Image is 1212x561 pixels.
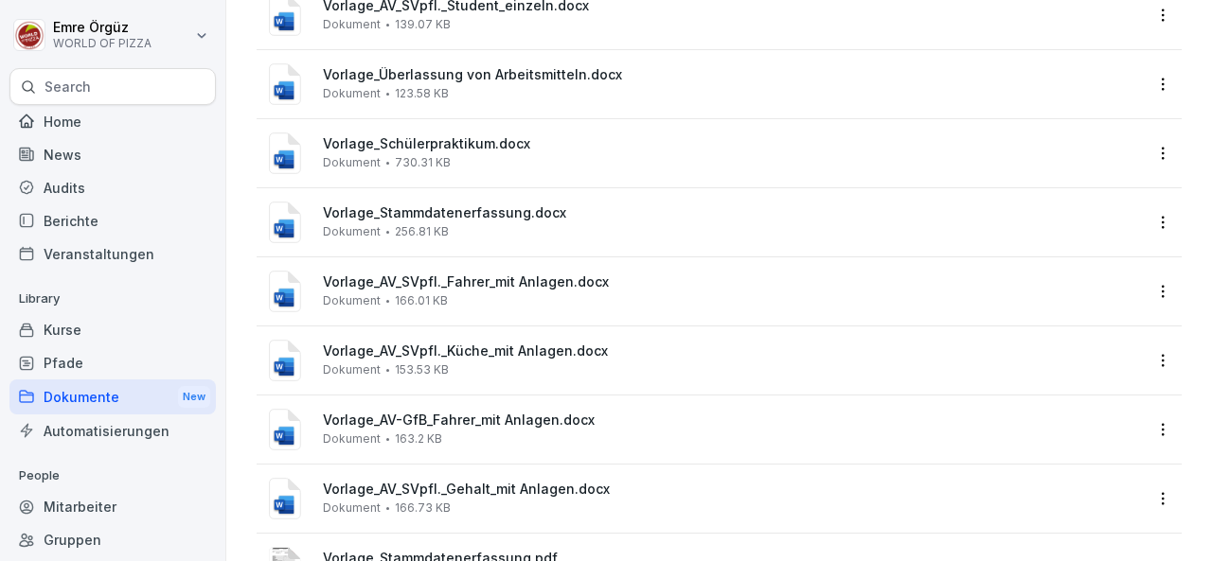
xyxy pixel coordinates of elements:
span: 166.01 KB [395,294,448,307]
p: Emre Örgüz [53,20,151,36]
span: Vorlage_Stammdatenerfassung.docx [323,205,1142,221]
a: Mitarbeiter [9,490,216,523]
span: Vorlage_AV_SVpfl._Fahrer_mit Anlagen.docx [323,274,1142,290]
a: DokumenteNew [9,379,216,414]
span: 166.73 KB [395,501,451,515]
span: Dokument [323,87,381,100]
a: Home [9,105,216,138]
a: Automatisierungen [9,414,216,447]
span: Dokument [323,294,381,307]
span: Dokument [323,363,381,377]
a: Berichte [9,204,216,237]
p: People [9,461,216,491]
p: Library [9,284,216,314]
span: Dokument [323,156,381,169]
span: Dokument [323,18,381,31]
span: Dokument [323,225,381,238]
a: Veranstaltungen [9,237,216,271]
span: Vorlage_Schülerpraktikum.docx [323,136,1142,152]
span: Vorlage_AV_SVpfl._Gehalt_mit Anlagen.docx [323,482,1142,498]
span: 163.2 KB [395,432,442,446]
span: Vorlage_AV_SVpfl._Küche_mit Anlagen.docx [323,343,1142,359]
span: 153.53 KB [395,363,449,377]
span: 256.81 KB [395,225,449,238]
p: WORLD OF PIZZA [53,37,151,50]
a: News [9,138,216,171]
div: Dokumente [9,379,216,414]
span: Vorlage_Überlassung von Arbeitsmitteln.docx [323,67,1142,83]
a: Gruppen [9,523,216,556]
span: Dokument [323,432,381,446]
div: New [178,386,210,408]
span: 123.58 KB [395,87,449,100]
a: Kurse [9,313,216,346]
p: Search [45,78,91,96]
a: Audits [9,171,216,204]
span: 730.31 KB [395,156,451,169]
a: Pfade [9,346,216,379]
span: Dokument [323,501,381,515]
span: Vorlage_AV-GfB_Fahrer_mit Anlagen.docx [323,412,1142,429]
span: 139.07 KB [395,18,451,31]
